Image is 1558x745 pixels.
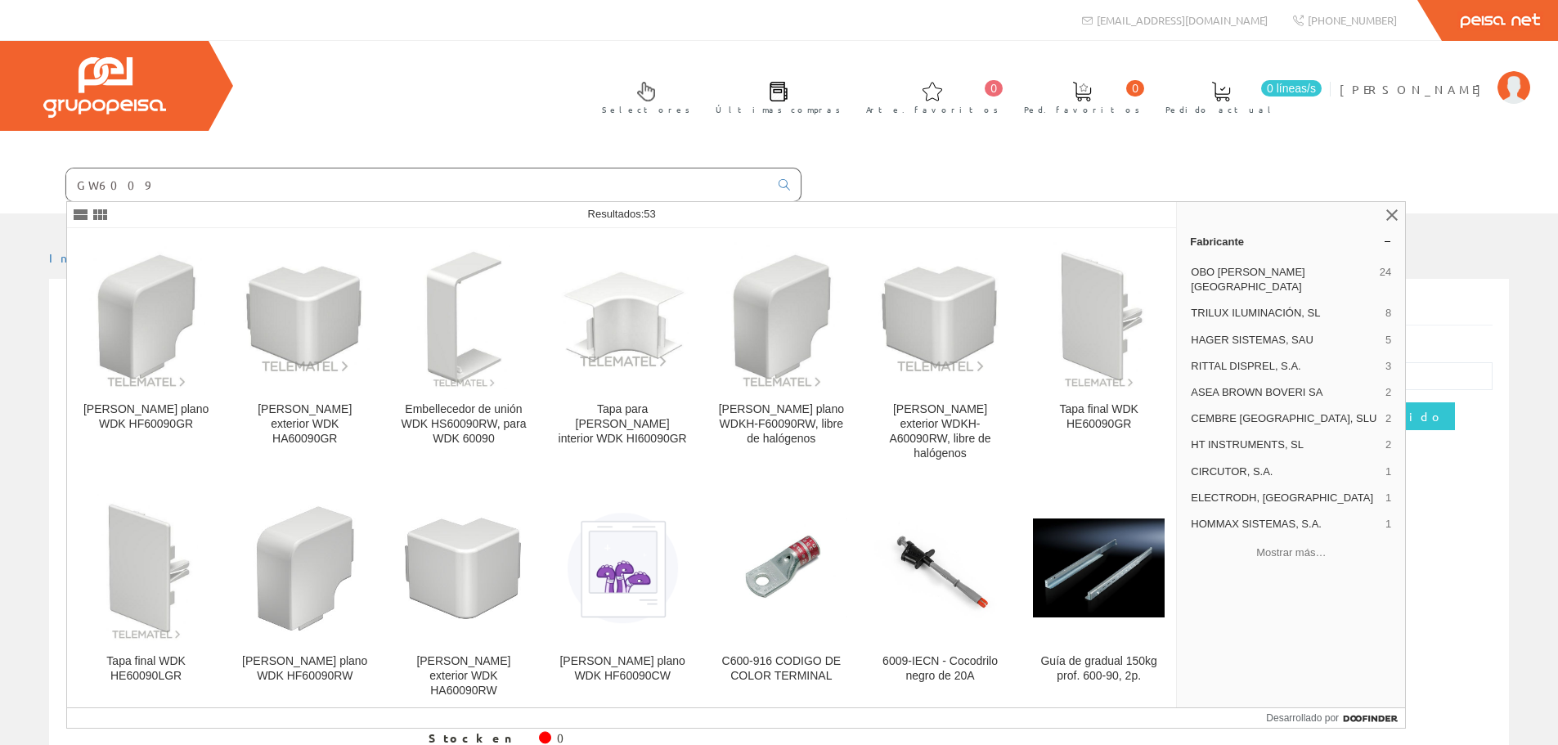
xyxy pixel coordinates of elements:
font: Embellecedor de unión WDK HS60090RW, para WDK 60090 [401,402,526,445]
font: Mostrar más… [1256,546,1326,559]
font: RITTAL DISPREL, S.A. [1191,360,1300,372]
font: [PERSON_NAME] plano WDK HF60090GR [83,402,209,430]
font: Últimas compras [716,103,841,115]
font: 0 líneas/s [1267,82,1316,95]
font: 0 [990,82,997,95]
a: Ángulo exterior WDK HA60090GR [PERSON_NAME] exterior WDK HA60090GR [226,229,384,480]
img: Guía de gradual 150kg prof. 600-90, 2p. [1033,518,1165,617]
a: Ángulo plano WDK HF60090RW [PERSON_NAME] plano WDK HF60090RW [226,481,384,717]
font: [PERSON_NAME] exterior WDK HA60090GR [258,402,352,445]
a: Ángulo exterior WDK HA60090RW [PERSON_NAME] exterior WDK HA60090RW [384,481,542,717]
font: Tapa para [PERSON_NAME] interior WDK HI60090GR [559,402,687,445]
a: Fabricante [1177,228,1405,254]
font: Desarrollado por [1266,712,1339,724]
font: Arte. favoritos [866,103,999,115]
font: Ped. favoritos [1024,103,1140,115]
img: Tapa final WDK HE60090LGR [94,494,198,641]
font: TRILUX ILUMINACIÓN, SL [1191,307,1320,319]
a: C600-916 CODIGO DE COLOR TERMINAL C600-916 CODIGO DE COLOR TERMINAL [703,481,860,717]
font: 1 [1385,465,1391,478]
font: Guía de gradual 150kg prof. 600-90, 2p. [1040,654,1156,682]
a: Tapa para ángulo interior WDK HI60090GR Tapa para [PERSON_NAME] interior WDK HI60090GR [544,229,702,480]
a: Últimas compras [699,68,849,124]
font: [PERSON_NAME] plano WDKH-F60090RW, libre de halógenos [719,402,844,445]
font: CEMBRE [GEOGRAPHIC_DATA], SLU [1191,412,1376,424]
font: C600-916 CODIGO DE COLOR TERMINAL [722,654,842,682]
font: HOMMAX SISTEMAS, S.A. [1191,518,1322,530]
img: Ángulo plano WDK HF60090RW [245,494,364,641]
font: 5 [1385,334,1391,346]
a: Desarrollado por [1266,708,1405,728]
font: [PHONE_NUMBER] [1308,13,1397,27]
font: [PERSON_NAME] plano WDK HF60090CW [559,654,685,682]
img: Ángulo exterior WDKH-A60090RW, libre de halógenos [874,258,1006,375]
font: 2 [1385,386,1391,398]
font: [PERSON_NAME] plano WDK HF60090RW [242,654,367,682]
img: 6009-IECN - Cocodrilo negro de 20A [874,502,1006,634]
img: Ángulo exterior WDK HA60090RW [397,509,529,626]
font: 1 [1385,491,1391,504]
font: 3 [1385,360,1391,372]
font: [PERSON_NAME] exterior WDKH-A60090RW, libre de halógenos [889,402,990,460]
img: Tapa para ángulo interior WDK HI60090GR [557,263,689,369]
font: HT INSTRUMENTS, SL [1191,438,1304,451]
font: [PERSON_NAME] [1340,82,1489,96]
a: 6009-IECN - Cocodrilo negro de 20A 6009-IECN - Cocodrilo negro de 20A [861,481,1019,717]
font: 2 [1385,412,1391,424]
font: 0 [557,730,574,745]
a: Embellecedor de unión WDK HS60090RW, para WDK 60090 Embellecedor de unión WDK HS60090RW, para WDK... [384,229,542,480]
a: Ángulo exterior WDKH-A60090RW, libre de halógenos [PERSON_NAME] exterior WDKH-A60090RW, libre de ... [861,229,1019,480]
a: Selectores [586,68,698,124]
img: Ángulo exterior WDK HA60090GR [239,258,370,375]
img: Ángulo plano WDK HF60090CW [557,502,689,634]
a: Ángulo plano WDK HF60090CW [PERSON_NAME] plano WDK HF60090CW [544,481,702,717]
font: ASEA BROWN BOVERI SA [1191,386,1322,398]
img: Ángulo plano WDK HF60090GR [87,242,205,389]
img: Embellecedor de unión WDK HS60090RW, para WDK 60090 [417,242,510,389]
a: Ángulo plano WDKH-F60090RW, libre de halógenos [PERSON_NAME] plano WDKH-F60090RW, libre de halógenos [703,229,860,480]
img: Ángulo plano WDKH-F60090RW, libre de halógenos [722,242,841,389]
img: Tapa final WDK HE60090GR [1047,242,1151,389]
font: 8 [1385,307,1391,319]
font: Fabricante [1190,236,1244,248]
font: ELECTRODH, [GEOGRAPHIC_DATA] [1191,491,1373,504]
a: Ángulo plano WDK HF60090GR [PERSON_NAME] plano WDK HF60090GR [67,229,225,480]
font: 6009-IECN - Cocodrilo negro de 20A [882,654,998,682]
font: 24 [1380,266,1391,278]
a: Guía de gradual 150kg prof. 600-90, 2p. Guía de gradual 150kg prof. 600-90, 2p. [1020,481,1178,717]
font: OBO [PERSON_NAME][GEOGRAPHIC_DATA] [1191,266,1304,293]
input: Buscar ... [66,168,769,201]
font: Pedido actual [1165,103,1277,115]
font: Selectores [602,103,690,115]
font: 53 [644,208,655,220]
a: Inicio [49,250,119,265]
img: C600-916 CODIGO DE COLOR TERMINAL [716,518,847,617]
font: CIRCUTOR, S.A. [1191,465,1273,478]
a: [PERSON_NAME] [1340,68,1530,83]
font: [PERSON_NAME] exterior WDK HA60090RW [416,654,510,697]
a: Tapa final WDK HE60090GR Tapa final WDK HE60090GR [1020,229,1178,480]
font: Resultados: [588,208,644,220]
font: [EMAIL_ADDRESS][DOMAIN_NAME] [1097,13,1268,27]
font: 2 [1385,438,1391,451]
font: HAGER SISTEMAS, SAU [1191,334,1313,346]
img: Grupo Peisa [43,57,166,118]
button: Mostrar más… [1183,539,1399,566]
font: 1 [1385,518,1391,530]
font: Tapa final WDK HE60090GR [1059,402,1138,430]
a: Tapa final WDK HE60090LGR Tapa final WDK HE60090LGR [67,481,225,717]
font: 0 [1132,82,1138,95]
font: Tapa final WDK HE60090LGR [106,654,185,682]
